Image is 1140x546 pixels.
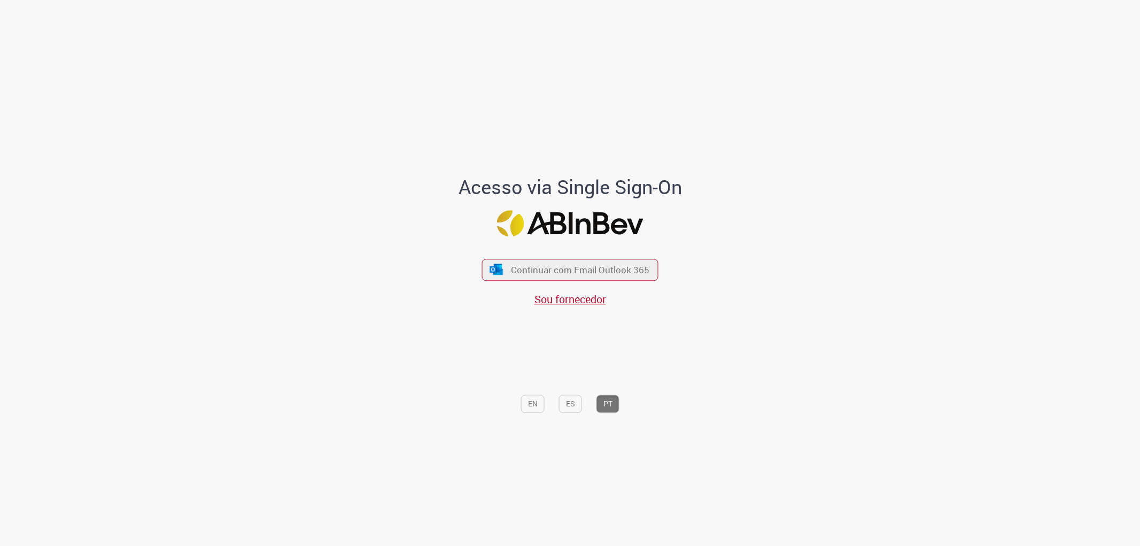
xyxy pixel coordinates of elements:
button: PT [596,395,619,413]
button: EN [521,395,545,413]
h1: Acesso via Single Sign-On [422,176,718,198]
a: Sou fornecedor [534,292,606,306]
button: ícone Azure/Microsoft 360 Continuar com Email Outlook 365 [482,259,658,281]
img: ícone Azure/Microsoft 360 [488,264,503,275]
img: Logo ABInBev [497,211,643,237]
button: ES [559,395,582,413]
span: Continuar com Email Outlook 365 [511,264,649,276]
